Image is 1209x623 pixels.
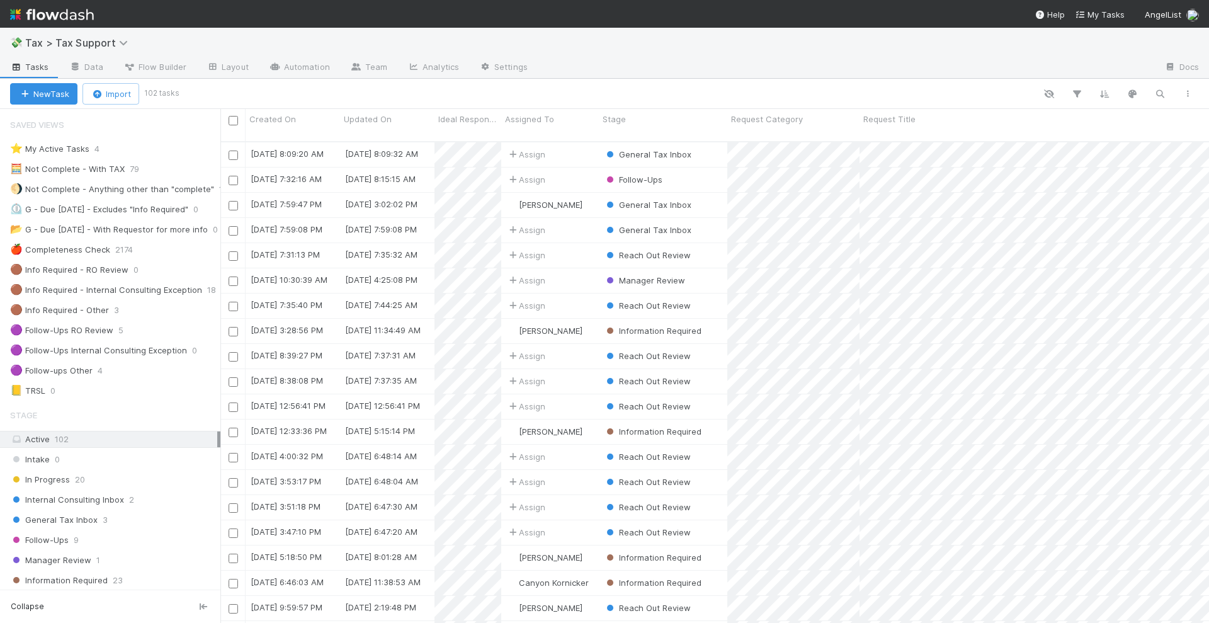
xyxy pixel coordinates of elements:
input: Toggle All Rows Selected [229,116,238,125]
div: [DATE] 6:48:14 AM [345,450,417,462]
span: Saved Views [10,112,64,137]
div: [DATE] 7:59:47 PM [251,198,322,210]
div: [DATE] 6:46:03 AM [251,576,324,588]
div: [PERSON_NAME] [506,324,582,337]
img: avatar_c597f508-4d28-4c7c-92e0-bd2d0d338f8e.png [507,426,517,437]
span: Information Required [10,573,108,588]
span: Reach Out Review [604,250,691,260]
div: [DATE] 3:47:10 PM [251,525,321,538]
span: Assign [506,274,545,287]
span: Stage [10,403,37,428]
span: Internal Consulting Inbox [10,492,124,508]
div: [DATE] 7:59:08 PM [345,223,417,236]
span: 0 [192,343,210,358]
span: Stage [603,113,626,125]
div: [DATE] 3:02:02 PM [345,198,417,210]
span: 🟣 [10,345,23,355]
div: [DATE] 2:19:48 PM [345,601,416,614]
div: Not Complete - With TAX [10,161,125,177]
div: Reach Out Review [604,602,691,614]
div: [DATE] 3:51:18 PM [251,500,321,513]
span: Reach Out Review [604,527,691,537]
div: TRSL [10,383,45,399]
div: Assign [506,148,545,161]
span: General Tax Inbox [604,200,691,210]
div: General Tax Inbox [604,224,691,236]
span: [PERSON_NAME] [519,603,582,613]
div: [DATE] 6:48:04 AM [345,475,418,488]
span: Request Title [863,113,916,125]
span: 2 [129,492,134,508]
span: 0 [50,383,68,399]
span: 🟤 [10,284,23,295]
div: [DATE] 7:35:40 PM [251,299,322,311]
div: [DATE] 7:37:31 AM [345,349,416,362]
img: avatar_d45d11ee-0024-4901-936f-9df0a9cc3b4e.png [507,200,517,210]
div: Follow-Ups RO Review [10,323,113,338]
span: Updated On [344,113,392,125]
span: 5 [118,323,136,338]
div: [DATE] 3:28:56 PM [251,324,323,336]
img: avatar_d45d11ee-0024-4901-936f-9df0a9cc3b4e.png [507,603,517,613]
div: [DATE] 4:00:32 PM [251,450,323,462]
input: Toggle Row Selected [229,503,238,513]
div: [PERSON_NAME] [506,602,582,614]
div: [DATE] 8:39:27 PM [251,349,322,362]
div: [DATE] 11:38:53 AM [345,576,421,588]
div: Information Required [604,425,701,438]
div: Assign [506,375,545,387]
span: Canyon Kornicker [519,578,589,588]
span: 💸 [10,37,23,48]
a: My Tasks [1075,8,1125,21]
div: [DATE] 10:30:39 AM [251,273,327,286]
input: Toggle Row Selected [229,226,238,236]
div: Reach Out Review [604,350,691,362]
div: Completeness Check [10,242,110,258]
input: Toggle Row Selected [229,302,238,311]
span: Created On [249,113,296,125]
span: Reach Out Review [604,351,691,361]
span: 🟣 [10,324,23,335]
span: 3 [103,512,108,528]
span: Request Category [731,113,803,125]
div: Follow-Ups Internal Consulting Exception [10,343,187,358]
div: [DATE] 7:59:08 PM [251,223,322,236]
span: 23 [113,573,123,588]
input: Toggle Row Selected [229,554,238,563]
span: Assign [506,450,545,463]
input: Toggle Row Selected [229,428,238,437]
span: Reach Out Review [604,603,691,613]
span: Assign [506,526,545,539]
span: Assign [506,476,545,488]
button: Import [82,83,139,105]
span: Assign [506,400,545,413]
input: Toggle Row Selected [229,377,238,387]
input: Toggle Row Selected [229,352,238,362]
span: [PERSON_NAME] [519,552,582,563]
div: General Tax Inbox [604,148,691,161]
div: [DATE] 12:56:41 PM [345,399,420,412]
span: 9 [74,532,79,548]
span: ⭐ [10,143,23,154]
span: Assign [506,173,545,186]
span: 18 [207,282,229,298]
div: My Active Tasks [10,141,89,157]
span: 0 [133,262,151,278]
div: Info Required - Other [10,302,109,318]
div: [PERSON_NAME] [506,198,582,211]
span: Reach Out Review [604,477,691,487]
span: Assign [506,299,545,312]
div: [DATE] 12:56:41 PM [251,399,326,412]
div: Assign [506,249,545,261]
span: 🟤 [10,264,23,275]
div: [DATE] 8:09:20 AM [251,147,324,160]
img: avatar_d1f4bd1b-0b26-4d9b-b8ad-69b413583d95.png [507,578,517,588]
div: Info Required - Internal Consulting Exception [10,282,202,298]
span: General Tax Inbox [10,512,98,528]
div: [DATE] 4:25:08 PM [345,273,417,286]
div: General Tax Inbox [604,198,691,211]
span: Reach Out Review [604,401,691,411]
span: 0 [55,452,60,467]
